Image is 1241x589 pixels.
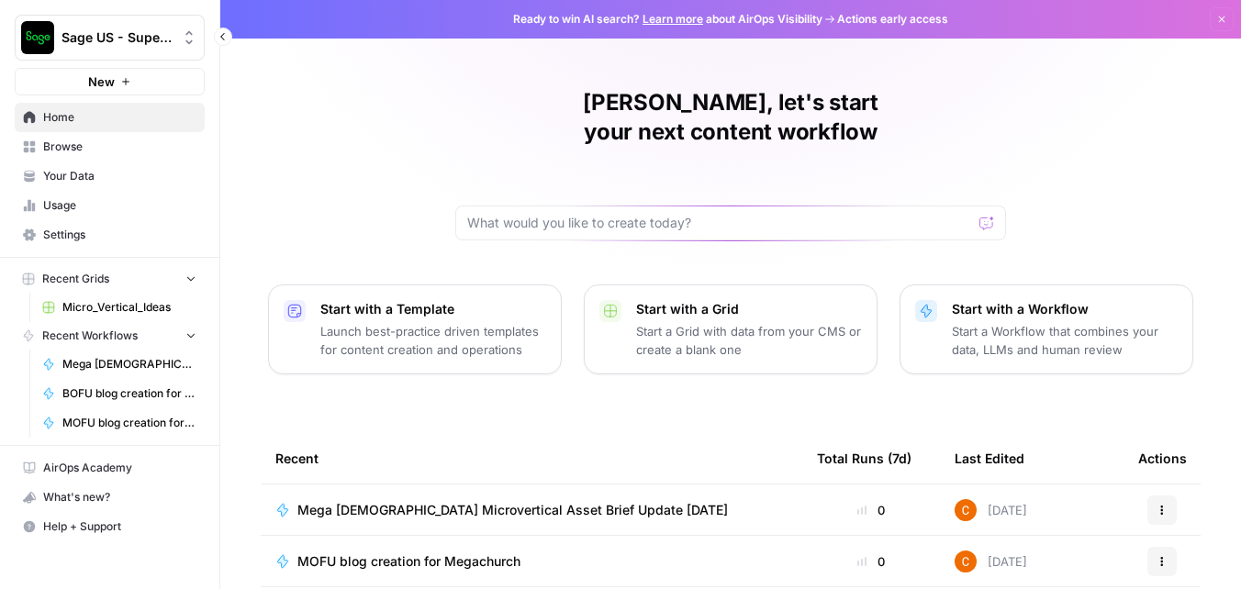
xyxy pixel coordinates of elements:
[955,550,1027,572] div: [DATE]
[61,28,173,47] span: Sage US - Super Marketer
[900,284,1193,374] button: Start with a WorkflowStart a Workflow that combines your data, LLMs and human review
[817,552,925,571] div: 0
[43,518,196,535] span: Help + Support
[43,460,196,476] span: AirOps Academy
[955,499,977,521] img: gg8xv5t4cmed2xsgt3wxby1drn94
[21,21,54,54] img: Sage US - Super Marketer Logo
[34,293,205,322] a: Micro_Vertical_Ideas
[275,433,788,483] div: Recent
[297,501,728,519] span: Mega [DEMOGRAPHIC_DATA] Microvertical Asset Brief Update [DATE]
[16,483,204,511] div: What's new?
[955,550,977,572] img: gg8xv5t4cmed2xsgt3wxby1drn94
[15,15,205,61] button: Workspace: Sage US - Super Marketer
[88,72,115,91] span: New
[513,11,822,28] span: Ready to win AI search? about AirOps Visibility
[15,191,205,220] a: Usage
[62,356,196,372] span: Mega [DEMOGRAPHIC_DATA] Microvertical Asset Brief Update [DATE]
[320,300,546,318] p: Start with a Template
[817,433,911,483] div: Total Runs (7d)
[15,322,205,350] button: Recent Workflows
[42,328,138,344] span: Recent Workflows
[15,483,205,512] button: What's new?
[43,168,196,184] span: Your Data
[43,197,196,214] span: Usage
[62,415,196,431] span: MOFU blog creation for Megachurch
[42,271,109,287] span: Recent Grids
[955,499,1027,521] div: [DATE]
[15,132,205,161] a: Browse
[1138,433,1187,483] div: Actions
[320,322,546,359] p: Launch best-practice driven templates for content creation and operations
[43,109,196,126] span: Home
[636,300,862,318] p: Start with a Grid
[15,220,205,250] a: Settings
[34,379,205,408] a: BOFU blog creation for Megachurch
[636,322,862,359] p: Start a Grid with data from your CMS or create a blank one
[15,265,205,293] button: Recent Grids
[952,300,1178,318] p: Start with a Workflow
[15,453,205,483] a: AirOps Academy
[837,11,948,28] span: Actions early access
[15,161,205,191] a: Your Data
[952,322,1178,359] p: Start a Workflow that combines your data, LLMs and human review
[643,12,703,26] a: Learn more
[955,433,1024,483] div: Last Edited
[15,68,205,95] button: New
[467,214,972,232] input: What would you like to create today?
[62,299,196,316] span: Micro_Vertical_Ideas
[817,501,925,519] div: 0
[15,512,205,541] button: Help + Support
[43,227,196,243] span: Settings
[268,284,562,374] button: Start with a TemplateLaunch best-practice driven templates for content creation and operations
[275,501,788,519] a: Mega [DEMOGRAPHIC_DATA] Microvertical Asset Brief Update [DATE]
[43,139,196,155] span: Browse
[455,88,1006,147] h1: [PERSON_NAME], let's start your next content workflow
[297,552,520,571] span: MOFU blog creation for Megachurch
[62,385,196,402] span: BOFU blog creation for Megachurch
[275,552,788,571] a: MOFU blog creation for Megachurch
[15,103,205,132] a: Home
[34,350,205,379] a: Mega [DEMOGRAPHIC_DATA] Microvertical Asset Brief Update [DATE]
[34,408,205,438] a: MOFU blog creation for Megachurch
[584,284,878,374] button: Start with a GridStart a Grid with data from your CMS or create a blank one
